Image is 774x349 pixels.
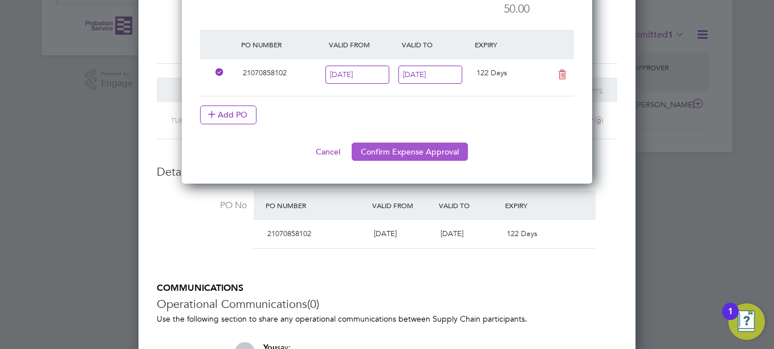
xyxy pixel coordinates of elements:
[352,143,468,161] button: Confirm Expense Approval
[200,105,256,124] button: Add PO
[325,66,389,84] input: Select one
[504,2,529,15] span: 50.00
[307,143,349,161] button: Cancel
[476,68,507,78] span: 122 Days
[472,34,545,55] div: Expiry
[267,229,311,238] span: 21070858102
[399,34,472,55] div: Valid To
[502,195,569,216] div: Expiry
[728,303,765,340] button: Open Resource Center, 1 new notification
[157,282,617,294] h5: COMMUNICATIONS
[436,195,503,216] div: Valid To
[157,314,617,324] p: Use the following section to share any operational communications between Supply Chain participants.
[157,164,617,179] h3: Details
[369,195,436,216] div: Valid From
[728,311,733,326] div: 1
[374,229,397,238] span: [DATE]
[307,297,319,311] span: (0)
[507,229,537,238] span: 122 Days
[263,195,369,216] div: PO Number
[157,200,247,212] label: PO No
[243,68,287,78] span: 21070858102
[171,115,184,124] span: Tue
[595,116,603,124] i: 0
[238,34,326,55] div: PO Number
[326,34,399,55] div: Valid From
[157,297,617,311] h3: Operational Communications
[441,229,463,238] span: [DATE]
[398,66,462,84] input: Select one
